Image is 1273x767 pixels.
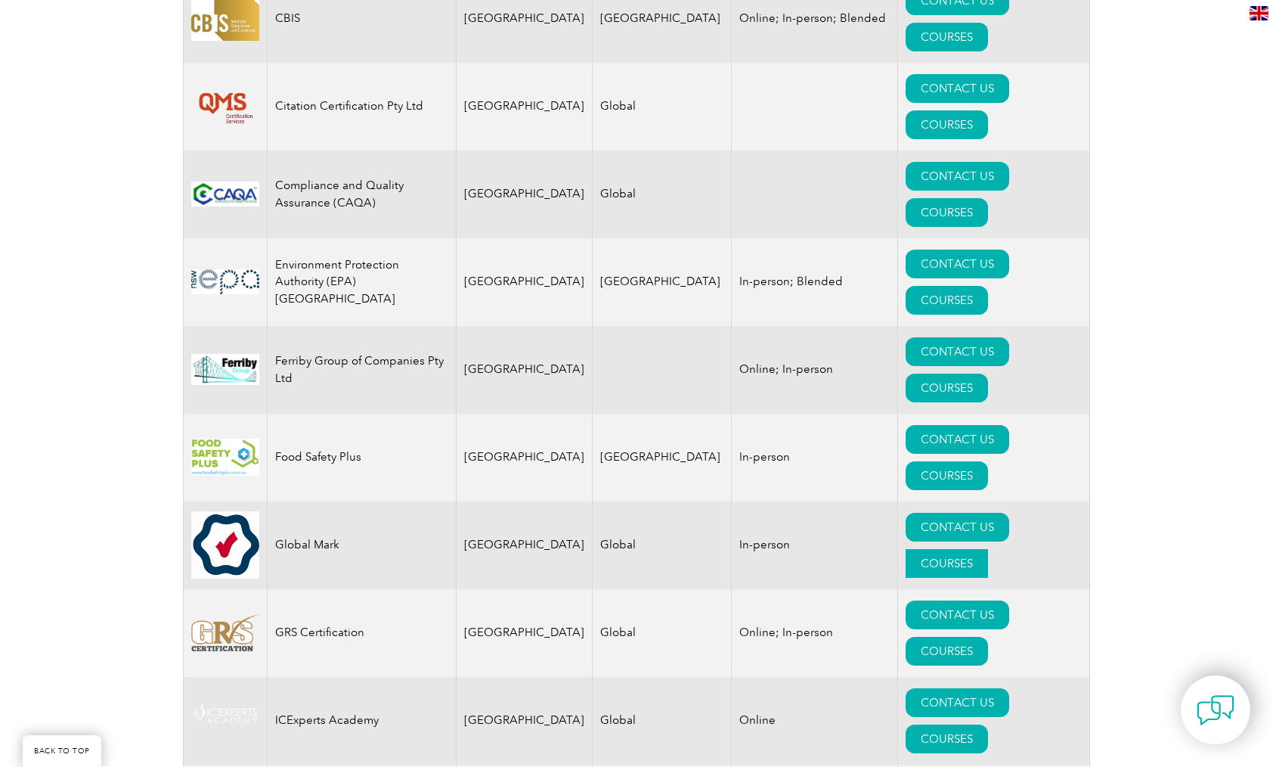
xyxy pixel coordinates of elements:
[906,374,988,402] a: COURSES
[906,549,988,578] a: COURSES
[457,326,593,414] td: [GEOGRAPHIC_DATA]
[268,589,457,677] td: GRS Certification
[593,238,732,326] td: [GEOGRAPHIC_DATA]
[1250,6,1268,20] img: en
[268,238,457,326] td: Environment Protection Authority (EPA) [GEOGRAPHIC_DATA]
[1197,691,1234,729] img: contact-chat.png
[732,589,898,677] td: Online; In-person
[191,702,259,739] img: 2bff5172-5738-eb11-a813-000d3a79722d-logo.png
[457,589,593,677] td: [GEOGRAPHIC_DATA]
[191,269,259,293] img: 0b2a24ac-d9bc-ea11-a814-000d3a79823d-logo.jpg
[732,501,898,589] td: In-person
[906,250,1009,278] a: CONTACT US
[732,238,898,326] td: In-person; Blended
[732,326,898,414] td: Online; In-person
[457,238,593,326] td: [GEOGRAPHIC_DATA]
[906,162,1009,191] a: CONTACT US
[906,286,988,315] a: COURSES
[906,637,988,666] a: COURSES
[457,501,593,589] td: [GEOGRAPHIC_DATA]
[191,182,259,206] img: 8f79303c-692d-ec11-b6e6-0022481838a2-logo.jpg
[191,81,259,132] img: 94b1e894-3e6f-eb11-a812-00224815377e-logo.png
[906,110,988,139] a: COURSES
[457,677,593,765] td: [GEOGRAPHIC_DATA]
[191,354,259,386] img: 52661cd0-8de2-ef11-be1f-002248955c5a-logo.jpg
[191,511,259,579] img: eb2924ac-d9bc-ea11-a814-000d3a79823d-logo.jpg
[268,501,457,589] td: Global Mark
[732,414,898,501] td: In-person
[268,414,457,501] td: Food Safety Plus
[593,677,732,765] td: Global
[732,677,898,765] td: Online
[906,461,988,490] a: COURSES
[268,151,457,238] td: Compliance and Quality Assurance (CAQA)
[906,74,1009,103] a: CONTACT US
[268,326,457,414] td: Ferriby Group of Companies Pty Ltd
[593,589,732,677] td: Global
[593,151,732,238] td: Global
[191,614,259,652] img: 7f517d0d-f5a0-ea11-a812-000d3ae11abd%20-logo.png
[593,414,732,501] td: [GEOGRAPHIC_DATA]
[593,63,732,151] td: Global
[906,688,1009,717] a: CONTACT US
[268,63,457,151] td: Citation Certification Pty Ltd
[23,735,101,767] a: BACK TO TOP
[457,414,593,501] td: [GEOGRAPHIC_DATA]
[906,23,988,51] a: COURSES
[457,151,593,238] td: [GEOGRAPHIC_DATA]
[268,677,457,765] td: ICExperts Academy
[191,439,259,476] img: e52924ac-d9bc-ea11-a814-000d3a79823d-logo.png
[906,425,1009,454] a: CONTACT US
[906,337,1009,366] a: CONTACT US
[906,601,1009,629] a: CONTACT US
[906,725,988,753] a: COURSES
[906,198,988,227] a: COURSES
[906,513,1009,542] a: CONTACT US
[593,501,732,589] td: Global
[457,63,593,151] td: [GEOGRAPHIC_DATA]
